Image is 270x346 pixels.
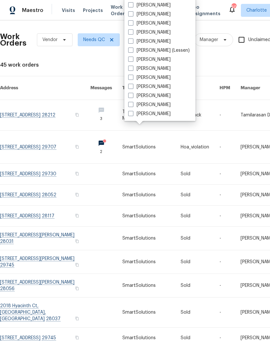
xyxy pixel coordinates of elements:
[117,76,175,100] th: Trade Partner
[214,274,235,297] td: -
[74,316,80,321] button: Copy Address
[175,164,214,185] td: Sold
[128,111,171,117] label: [PERSON_NAME]
[128,102,171,108] label: [PERSON_NAME]
[128,74,171,81] label: [PERSON_NAME]
[128,2,171,8] label: [PERSON_NAME]
[128,56,171,63] label: [PERSON_NAME]
[128,92,171,99] label: [PERSON_NAME]
[74,262,80,268] button: Copy Address
[214,76,235,100] th: HPM
[128,29,171,36] label: [PERSON_NAME]
[214,131,235,164] td: -
[85,76,117,100] th: Messages
[42,37,58,43] span: Vendor
[175,206,214,227] td: Sold
[200,37,218,43] span: Manager
[175,274,214,297] td: Sold
[74,192,80,198] button: Copy Address
[74,335,80,341] button: Copy Address
[117,250,175,274] td: SmartSolutions
[214,206,235,227] td: -
[74,144,80,150] button: Copy Address
[128,20,171,27] label: [PERSON_NAME]
[74,286,80,291] button: Copy Address
[117,274,175,297] td: SmartSolutions
[175,297,214,328] td: Sold
[214,297,235,328] td: -
[83,37,105,43] span: Needs QC
[74,213,80,219] button: Copy Address
[214,164,235,185] td: -
[62,7,75,14] span: Visits
[22,7,43,14] span: Maestro
[214,227,235,250] td: -
[128,83,171,90] label: [PERSON_NAME]
[189,4,220,17] span: Geo Assignments
[117,100,175,131] td: Torogoz Painting & Multiservices LLC
[214,250,235,274] td: -
[128,11,171,17] label: [PERSON_NAME]
[128,47,190,54] label: [PERSON_NAME] (Lessen)
[117,297,175,328] td: SmartSolutions
[117,227,175,250] td: SmartSolutions
[175,185,214,206] td: Sold
[74,238,80,244] button: Copy Address
[246,7,267,14] span: Charlotte
[83,7,103,14] span: Projects
[175,131,214,164] td: Hoa_violation
[74,171,80,177] button: Copy Address
[74,112,80,118] button: Copy Address
[175,250,214,274] td: Sold
[128,38,171,45] label: [PERSON_NAME]
[231,4,236,10] div: 50
[175,227,214,250] td: Sold
[214,100,235,131] td: -
[117,206,175,227] td: SmartSolutions
[128,65,171,72] label: [PERSON_NAME]
[214,185,235,206] td: -
[111,4,127,17] span: Work Orders
[117,131,175,164] td: SmartSolutions
[117,164,175,185] td: SmartSolutions
[117,185,175,206] td: SmartSolutions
